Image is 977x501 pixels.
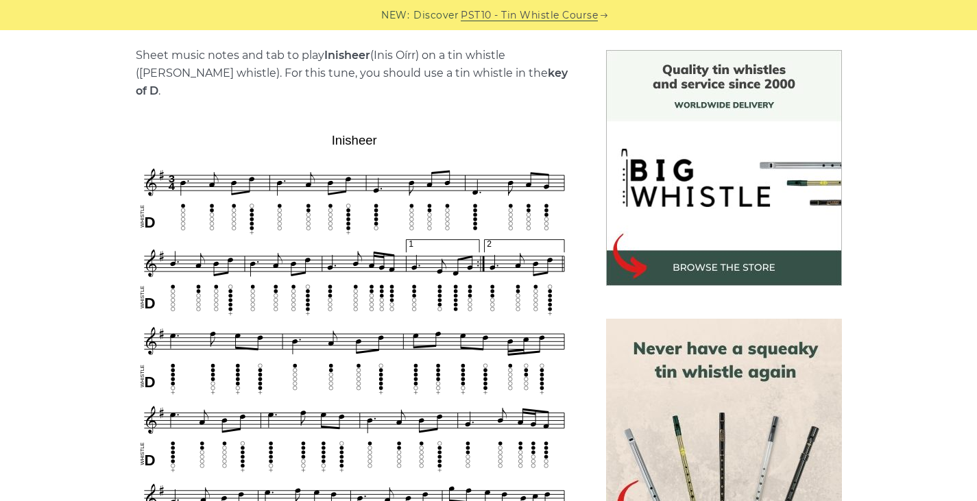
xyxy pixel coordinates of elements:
[413,8,459,23] span: Discover
[324,49,370,62] strong: Inisheer
[381,8,409,23] span: NEW:
[606,50,842,286] img: BigWhistle Tin Whistle Store
[136,47,573,100] p: Sheet music notes and tab to play (Inis Oírr) on a tin whistle ([PERSON_NAME] whistle). For this ...
[136,66,568,97] strong: key of D
[461,8,598,23] a: PST10 - Tin Whistle Course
